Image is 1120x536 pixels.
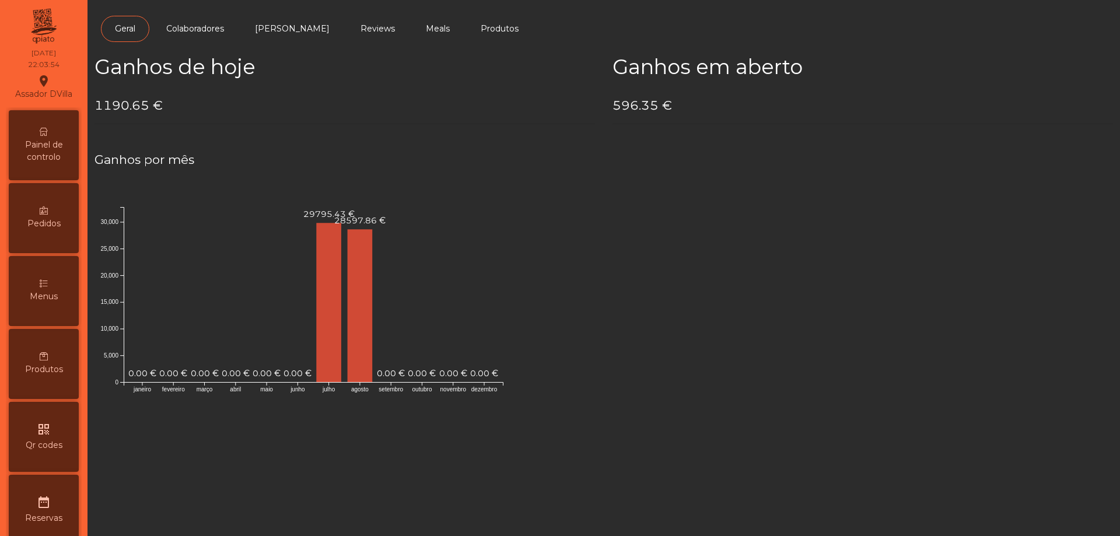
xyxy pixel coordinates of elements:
text: 0.00 € [128,368,156,379]
text: 0.00 € [222,368,250,379]
span: Produtos [25,363,63,376]
text: 0.00 € [377,368,405,379]
text: 10,000 [100,325,118,332]
text: 0.00 € [283,368,311,379]
img: qpiato [29,6,58,47]
text: abril [230,386,241,393]
span: Reservas [25,512,62,524]
span: Qr codes [26,439,62,451]
text: agosto [351,386,369,393]
text: 0.00 € [191,368,219,379]
h4: 1190.65 € [94,97,595,114]
text: 0.00 € [408,368,436,379]
text: maio [260,386,273,393]
text: 0 [115,379,118,386]
span: Painel de controlo [12,139,76,163]
i: qr_code [37,422,51,436]
a: Geral [101,16,149,42]
text: março [197,386,213,393]
h4: 596.35 € [612,97,1113,114]
text: fevereiro [162,386,185,393]
a: Colaboradores [152,16,238,42]
h4: Ganhos por mês [94,151,1113,169]
text: junho [290,386,305,393]
text: 28597.86 € [334,215,386,226]
i: date_range [37,495,51,509]
text: 0.00 € [159,368,187,379]
span: Pedidos [27,218,61,230]
text: 0.00 € [253,368,281,379]
text: janeiro [133,386,151,393]
text: 0.00 € [439,368,467,379]
text: 0.00 € [470,368,498,379]
text: 29795.43 € [303,209,355,219]
a: Meals [412,16,464,42]
h2: Ganhos de hoje [94,55,595,79]
text: outubro [412,386,432,393]
span: Menus [30,290,58,303]
text: 5,000 [104,352,118,359]
i: location_on [37,74,51,88]
a: Reviews [346,16,409,42]
a: [PERSON_NAME] [241,16,344,42]
div: Assador DVilla [15,72,72,101]
text: 15,000 [100,299,118,305]
div: 22:03:54 [28,59,60,70]
text: 20,000 [100,272,118,279]
text: setembro [379,386,403,393]
text: julho [322,386,335,393]
text: novembro [440,386,467,393]
h2: Ganhos em aberto [612,55,1113,79]
text: 30,000 [100,219,118,225]
a: Produtos [467,16,533,42]
text: dezembro [471,386,498,393]
div: [DATE] [32,48,56,58]
text: 25,000 [100,246,118,252]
